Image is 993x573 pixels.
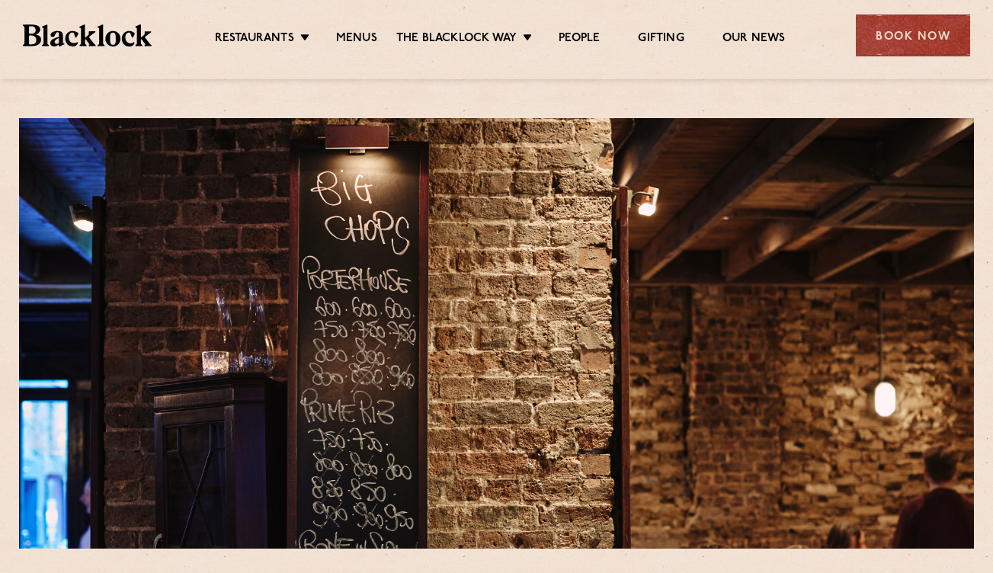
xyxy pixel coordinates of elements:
[23,24,152,46] img: BL_Textured_Logo-footer-cropped.svg
[396,31,517,48] a: The Blacklock Way
[638,31,684,48] a: Gifting
[336,31,377,48] a: Menus
[856,14,970,56] div: Book Now
[215,31,294,48] a: Restaurants
[722,31,786,48] a: Our News
[559,31,600,48] a: People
